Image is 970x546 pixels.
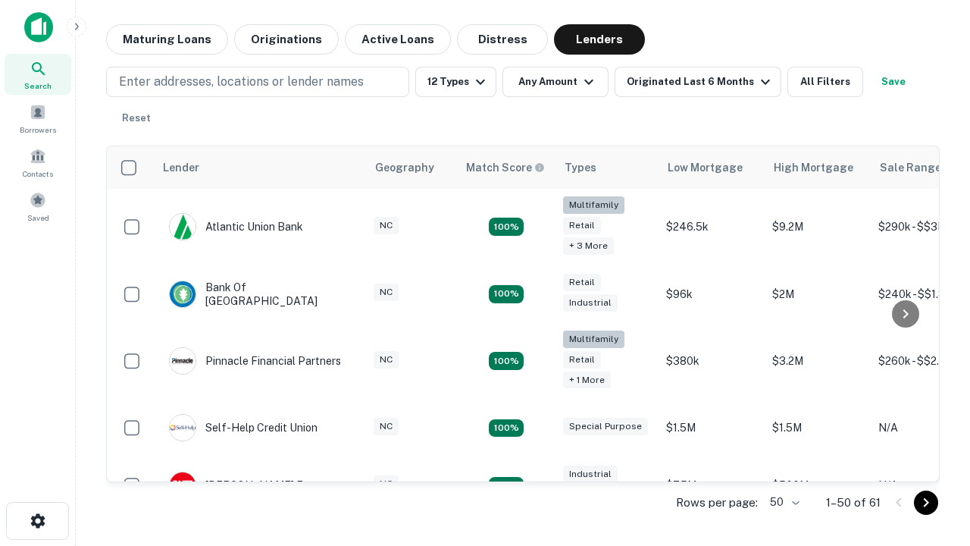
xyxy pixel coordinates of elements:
[415,67,496,97] button: 12 Types
[774,158,853,177] div: High Mortgage
[554,24,645,55] button: Lenders
[119,73,364,91] p: Enter addresses, locations or lender names
[563,274,601,291] div: Retail
[765,189,871,265] td: $9.2M
[466,159,542,176] h6: Match Score
[457,24,548,55] button: Distress
[563,294,618,312] div: Industrial
[24,80,52,92] span: Search
[563,237,614,255] div: + 3 more
[765,146,871,189] th: High Mortgage
[676,494,758,512] p: Rows per page:
[563,351,601,369] div: Retail
[627,73,774,91] div: Originated Last 6 Months
[163,158,199,177] div: Lender
[375,158,434,177] div: Geography
[826,494,881,512] p: 1–50 of 61
[169,281,351,308] div: Bank Of [GEOGRAPHIC_DATA]
[563,217,601,234] div: Retail
[170,214,196,240] img: picture
[765,265,871,323] td: $2M
[668,158,743,177] div: Low Mortgage
[563,372,611,389] div: + 1 more
[563,466,618,483] div: Industrial
[27,212,49,224] span: Saved
[659,189,765,265] td: $246.5k
[169,472,326,499] div: [PERSON_NAME] Fargo
[457,146,555,189] th: Capitalize uses an advanced AI algorithm to match your search with the best lender. The match sco...
[466,159,545,176] div: Capitalize uses an advanced AI algorithm to match your search with the best lender. The match sco...
[5,186,71,227] a: Saved
[234,24,339,55] button: Originations
[765,399,871,457] td: $1.5M
[555,146,659,189] th: Types
[659,265,765,323] td: $96k
[659,457,765,514] td: $7.5M
[5,54,71,95] a: Search
[880,158,941,177] div: Sale Range
[374,284,399,301] div: NC
[489,477,524,495] div: Matching Properties: 14, hasApolloMatch: undefined
[374,217,399,234] div: NC
[170,472,196,498] img: picture
[489,352,524,370] div: Matching Properties: 18, hasApolloMatch: undefined
[894,425,970,497] iframe: Chat Widget
[489,218,524,236] div: Matching Properties: 10, hasApolloMatch: undefined
[169,414,318,441] div: Self-help Credit Union
[170,281,196,307] img: picture
[765,323,871,400] td: $3.2M
[489,285,524,303] div: Matching Properties: 15, hasApolloMatch: undefined
[659,399,765,457] td: $1.5M
[502,67,609,97] button: Any Amount
[366,146,457,189] th: Geography
[563,331,624,348] div: Multifamily
[659,323,765,400] td: $380k
[169,213,303,240] div: Atlantic Union Bank
[23,168,53,180] span: Contacts
[914,491,938,515] button: Go to next page
[565,158,596,177] div: Types
[489,419,524,438] div: Matching Properties: 11, hasApolloMatch: undefined
[765,457,871,514] td: $500M
[787,67,863,97] button: All Filters
[345,24,451,55] button: Active Loans
[563,418,648,435] div: Special Purpose
[764,491,802,513] div: 50
[869,67,918,97] button: Save your search to get updates of matches that match your search criteria.
[5,98,71,139] a: Borrowers
[374,418,399,435] div: NC
[106,67,409,97] button: Enter addresses, locations or lender names
[169,347,341,375] div: Pinnacle Financial Partners
[5,142,71,183] a: Contacts
[24,12,53,42] img: capitalize-icon.png
[112,103,161,133] button: Reset
[615,67,781,97] button: Originated Last 6 Months
[374,475,399,493] div: NC
[106,24,228,55] button: Maturing Loans
[374,351,399,369] div: NC
[170,415,196,441] img: picture
[20,124,56,136] span: Borrowers
[154,146,366,189] th: Lender
[659,146,765,189] th: Low Mortgage
[170,348,196,374] img: picture
[563,196,624,214] div: Multifamily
